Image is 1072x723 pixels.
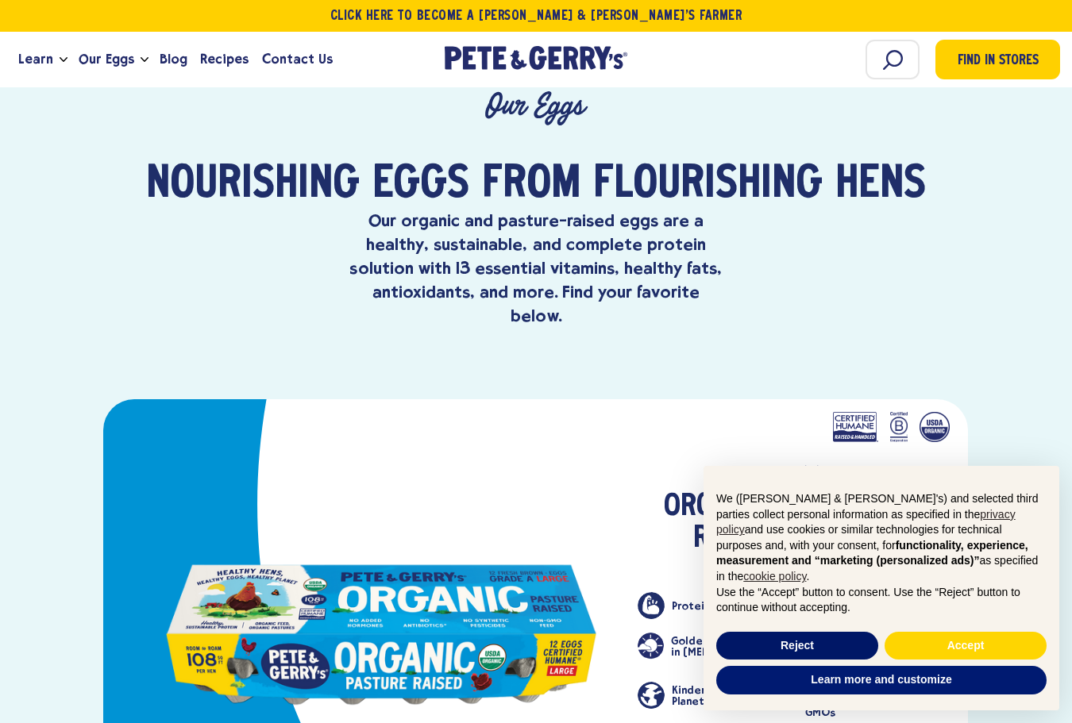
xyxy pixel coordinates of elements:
span: Blog [160,49,187,69]
p: We ([PERSON_NAME] & [PERSON_NAME]'s) and selected third parties collect personal information as s... [716,491,1047,585]
a: Recipes [194,38,255,81]
span: Recipes [200,49,249,69]
li: Golden Yolks Rich in [MEDICAL_DATA] [638,633,772,660]
a: Contact Us [256,38,339,81]
li: Protein-Packed [638,592,772,619]
button: Open the dropdown menu for Learn [60,57,67,63]
span: Contact Us [262,49,333,69]
a: Our Eggs [72,38,141,81]
span: hens [835,161,926,209]
h3: Organic Pasture Raised Eggs [638,491,907,555]
a: Find in Stores [935,40,1060,79]
a: Learn [12,38,60,81]
span: from [482,161,580,209]
span: Find in Stores [958,51,1039,72]
button: Accept [885,632,1047,660]
input: Search [866,40,920,79]
span: Learn [18,49,53,69]
p: Use the “Accept” button to consent. Use the “Reject” button to continue without accepting. [716,585,1047,616]
span: Our Eggs [79,49,134,69]
button: Learn more and customize [716,666,1047,694]
span: Nourishing [146,161,360,209]
a: (0) [638,462,907,480]
a: Blog [153,38,194,81]
span: eggs [372,161,469,209]
button: Reject [716,632,878,660]
p: Our organic and pasture-raised eggs are a healthy, sustainable, and complete protein solution wit... [345,209,727,328]
button: Open the dropdown menu for Our Eggs [141,57,148,63]
span: flourishing [593,161,823,209]
p: Our Eggs [90,89,983,123]
li: Kinder to Our Planet [638,673,772,717]
a: cookie policy [743,570,806,583]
